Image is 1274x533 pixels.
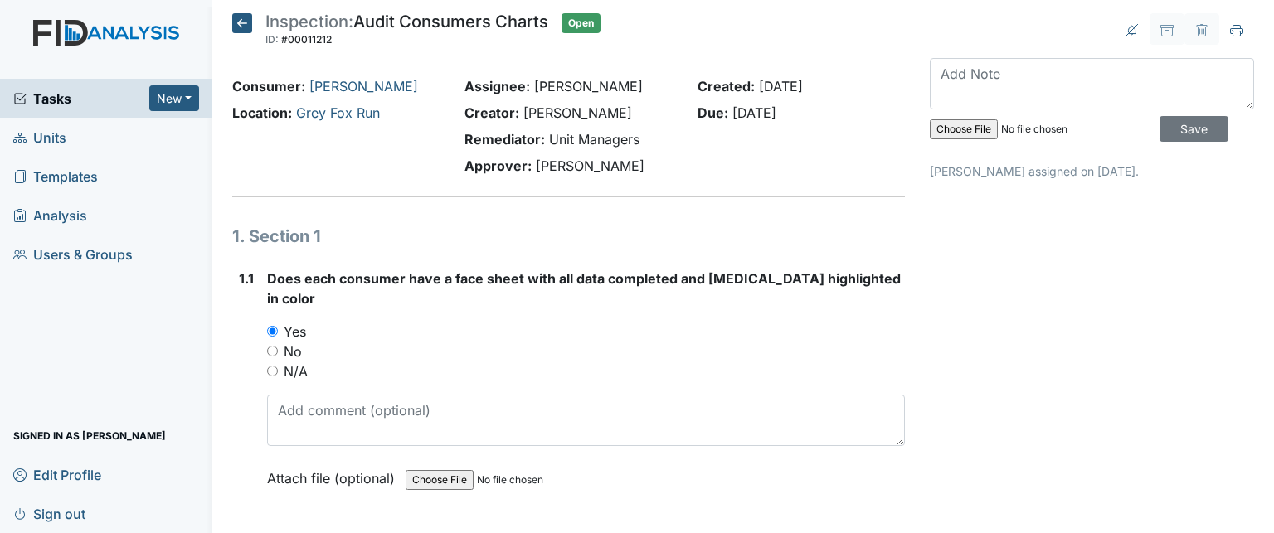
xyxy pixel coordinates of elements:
[13,124,66,150] span: Units
[13,241,133,267] span: Users & Groups
[13,163,98,189] span: Templates
[523,104,632,121] span: [PERSON_NAME]
[732,104,776,121] span: [DATE]
[534,78,643,94] span: [PERSON_NAME]
[265,12,353,31] span: Inspection:
[232,104,292,121] strong: Location:
[1160,116,1228,142] input: Save
[265,33,279,46] span: ID:
[13,89,149,109] a: Tasks
[284,322,306,342] label: Yes
[284,342,302,361] label: No
[549,131,639,148] span: Unit Managers
[267,366,278,376] input: N/A
[562,13,601,33] span: Open
[698,78,755,94] strong: Created:
[13,202,87,228] span: Analysis
[239,269,254,288] label: 1.1
[232,224,905,249] h1: 1. Section 1
[284,361,308,381] label: N/A
[536,157,644,174] span: [PERSON_NAME]
[464,78,530,94] strong: Assignee:
[309,78,418,94] a: [PERSON_NAME]
[13,501,85,526] span: Sign out
[930,162,1254,180] p: [PERSON_NAME] assigned on [DATE].
[267,346,278,356] input: No
[464,104,519,121] strong: Creator:
[464,157,532,174] strong: Approver:
[232,78,305,94] strong: Consumer:
[13,423,166,448] span: Signed in as [PERSON_NAME]
[13,462,101,487] span: Edit Profile
[267,326,278,337] input: Yes
[149,85,199,111] button: New
[267,270,901,307] span: Does each consumer have a face sheet with all data completed and [MEDICAL_DATA] highlighted in color
[267,459,401,488] label: Attach file (optional)
[698,104,728,121] strong: Due:
[281,33,332,46] span: #00011212
[296,104,380,121] a: Grey Fox Run
[759,78,803,94] span: [DATE]
[464,131,545,148] strong: Remediator:
[265,13,548,50] div: Audit Consumers Charts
